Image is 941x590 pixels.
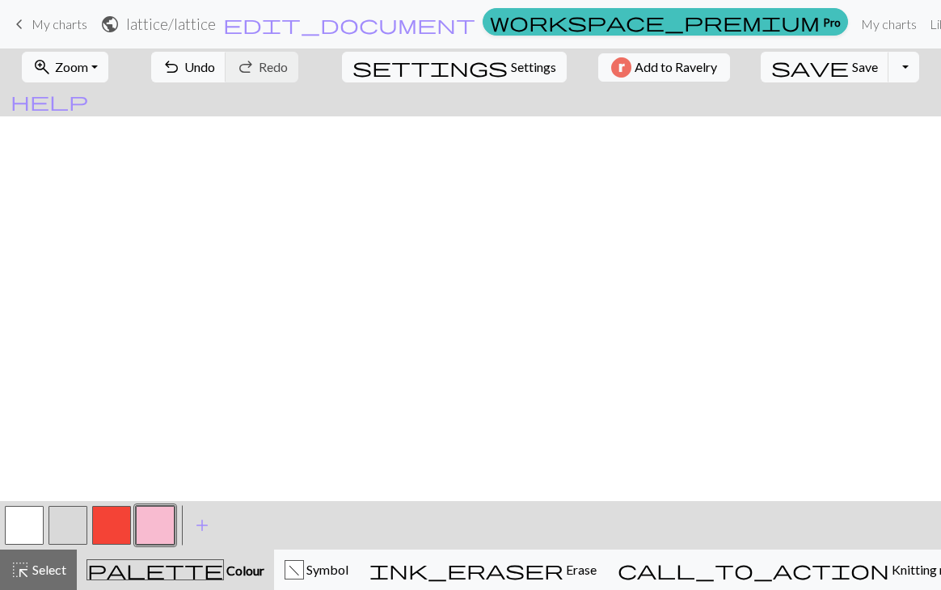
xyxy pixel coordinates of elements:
a: Pro [483,8,848,36]
span: My charts [32,16,87,32]
span: save [771,56,849,78]
button: f Symbol [274,550,359,590]
button: Colour [77,550,274,590]
button: SettingsSettings [342,52,567,82]
span: settings [352,56,508,78]
span: Erase [563,562,597,577]
span: Symbol [304,562,348,577]
span: Add to Ravelry [635,57,717,78]
button: Zoom [22,52,108,82]
button: Save [761,52,889,82]
a: My charts [10,11,87,38]
span: Undo [184,59,215,74]
span: edit_document [223,13,475,36]
span: add [192,514,212,537]
span: Settings [511,57,556,77]
span: highlight_alt [11,558,30,581]
span: call_to_action [618,558,889,581]
button: Erase [359,550,607,590]
span: palette [87,558,223,581]
span: Zoom [55,59,88,74]
i: Settings [352,57,508,77]
span: zoom_in [32,56,52,78]
a: My charts [854,8,923,40]
span: Colour [224,563,264,578]
div: f [285,561,303,580]
span: ink_eraser [369,558,563,581]
span: Save [852,59,878,74]
button: Undo [151,52,226,82]
span: help [11,90,88,112]
span: public [100,13,120,36]
span: keyboard_arrow_left [10,13,29,36]
h2: lattice / lattice [126,15,216,33]
span: Select [30,562,66,577]
img: Ravelry [611,57,631,78]
span: undo [162,56,181,78]
button: Add to Ravelry [598,53,730,82]
span: workspace_premium [490,11,820,33]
